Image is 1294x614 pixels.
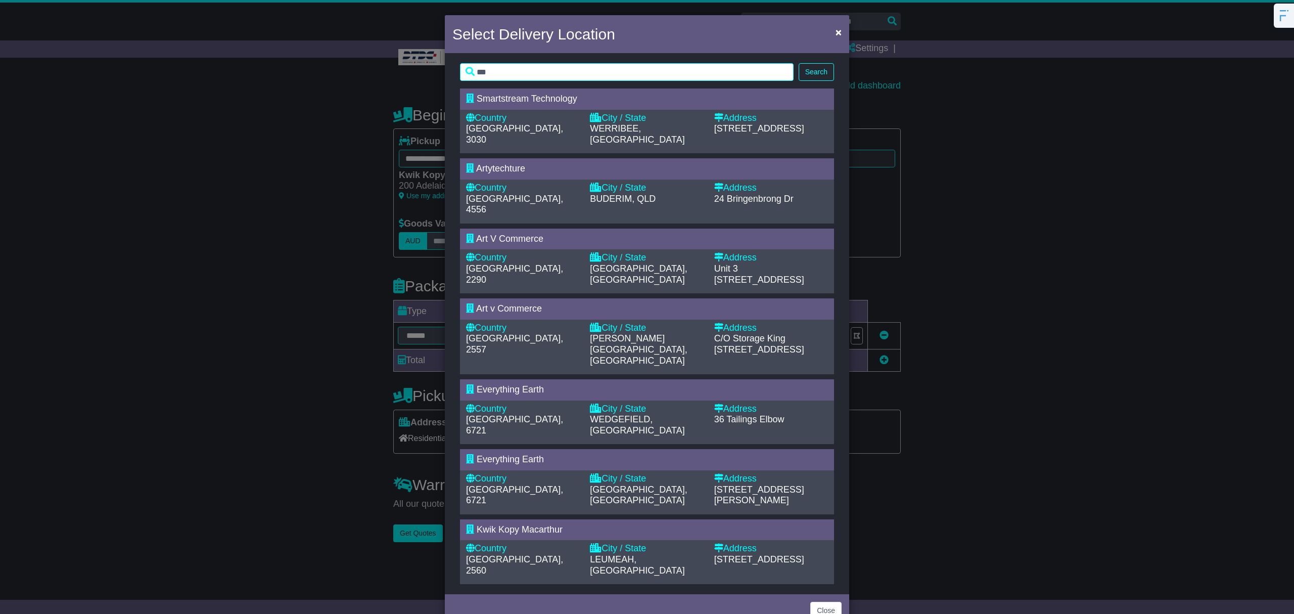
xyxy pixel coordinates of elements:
[714,414,784,424] span: 36 Tailings Elbow
[714,473,828,485] div: Address
[466,554,563,576] span: [GEOGRAPHIC_DATA], 2560
[714,554,804,564] span: [STREET_ADDRESS]
[799,63,834,81] button: Search
[714,123,804,134] span: [STREET_ADDRESS]
[836,26,842,38] span: ×
[466,252,580,264] div: Country
[590,323,704,334] div: City / State
[452,23,615,46] h4: Select Delivery Location
[466,333,563,355] span: [GEOGRAPHIC_DATA], 2557
[477,94,577,104] span: Smartstream Technology
[476,303,542,314] span: Art v Commerce
[466,123,563,145] span: [GEOGRAPHIC_DATA], 3030
[714,485,804,506] span: [STREET_ADDRESS][PERSON_NAME]
[590,333,687,365] span: [PERSON_NAME][GEOGRAPHIC_DATA], [GEOGRAPHIC_DATA]
[590,183,704,194] div: City / State
[714,323,828,334] div: Address
[714,404,828,415] div: Address
[466,194,563,215] span: [GEOGRAPHIC_DATA], 4556
[714,344,804,355] span: [STREET_ADDRESS]
[590,414,684,435] span: WEDGEFIELD, [GEOGRAPHIC_DATA]
[476,234,543,244] span: Art V Commerce
[466,323,580,334] div: Country
[714,333,785,343] span: C/O Storage King
[477,384,544,394] span: Everything Earth
[714,543,828,554] div: Address
[714,113,828,124] div: Address
[466,414,563,435] span: [GEOGRAPHIC_DATA], 6721
[830,22,847,42] button: Close
[590,543,704,554] div: City / State
[466,404,580,415] div: Country
[477,524,563,535] span: Kwik Kopy Macarthur
[714,275,804,285] span: [STREET_ADDRESS]
[590,123,684,145] span: WERRIBEE, [GEOGRAPHIC_DATA]
[590,485,687,506] span: [GEOGRAPHIC_DATA], [GEOGRAPHIC_DATA]
[590,252,704,264] div: City / State
[466,264,563,285] span: [GEOGRAPHIC_DATA], 2290
[590,194,656,204] span: BUDERIM, QLD
[590,554,684,576] span: LEUMEAH, [GEOGRAPHIC_DATA]
[590,113,704,124] div: City / State
[476,163,525,173] span: Artytechture
[477,454,544,464] span: Everything Earth
[466,485,563,506] span: [GEOGRAPHIC_DATA], 6721
[714,194,794,204] span: 24 Bringenbrong Dr
[466,473,580,485] div: Country
[590,404,704,415] div: City / State
[714,264,738,274] span: Unit 3
[466,113,580,124] div: Country
[466,183,580,194] div: Country
[590,473,704,485] div: City / State
[466,543,580,554] div: Country
[590,264,687,285] span: [GEOGRAPHIC_DATA], [GEOGRAPHIC_DATA]
[714,252,828,264] div: Address
[714,183,828,194] div: Address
